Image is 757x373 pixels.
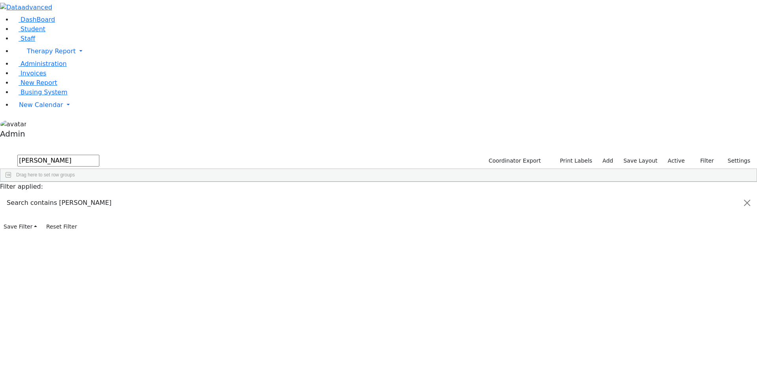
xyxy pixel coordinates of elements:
a: Invoices [13,69,47,77]
a: Administration [13,60,67,67]
button: Filter [690,155,718,167]
span: New Calendar [19,101,63,109]
a: Staff [13,35,35,42]
span: Busing System [21,88,67,96]
button: Reset Filter [43,221,80,233]
span: Staff [21,35,35,42]
a: New Calendar [13,97,757,113]
span: Student [21,25,45,33]
button: Coordinator Export [483,155,544,167]
a: New Report [13,79,57,86]
a: Add [599,155,617,167]
span: Therapy Report [27,47,76,55]
button: Close [738,192,757,214]
a: Student [13,25,45,33]
a: Busing System [13,88,67,96]
a: Therapy Report [13,43,757,59]
label: Active [664,155,688,167]
span: Drag here to set row groups [16,172,75,178]
span: New Report [21,79,57,86]
button: Print Labels [551,155,596,167]
span: DashBoard [21,16,55,23]
button: Save Layout [620,155,661,167]
button: Settings [718,155,754,167]
a: DashBoard [13,16,55,23]
span: Invoices [21,69,47,77]
span: Administration [21,60,67,67]
input: Search [17,155,99,167]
